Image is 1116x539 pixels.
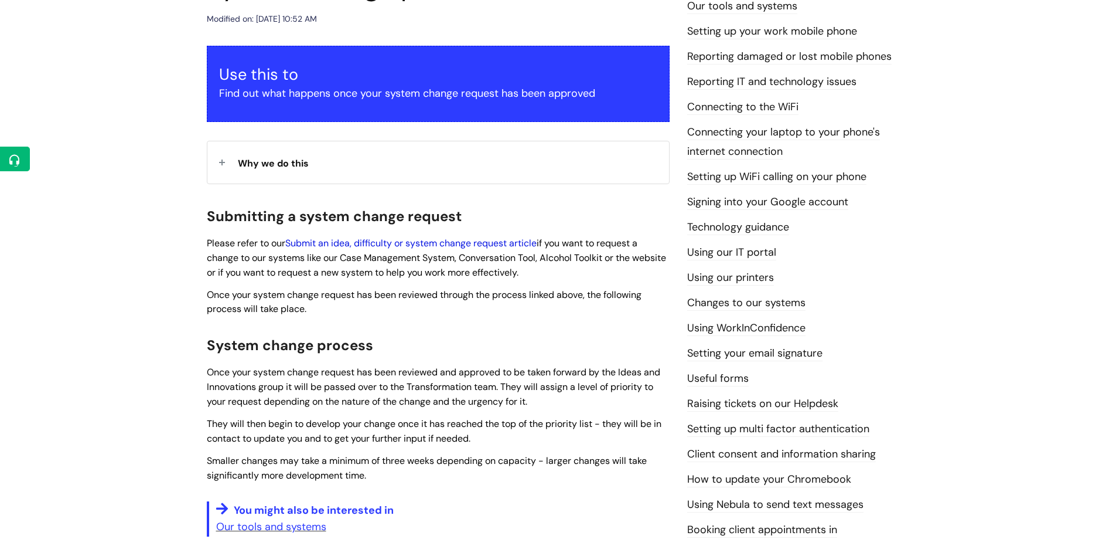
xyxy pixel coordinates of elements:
span: Once your system change request has been reviewed through the process linked above, the following... [207,289,641,316]
span: Submitting a system change request [207,207,462,225]
a: Using our IT portal [687,245,776,260]
a: Reporting IT and technology issues [687,74,856,90]
a: Raising tickets on our Helpdesk [687,396,838,412]
span: System change process [207,336,373,354]
a: How to update your Chromebook [687,472,851,487]
h3: Use this to [219,65,657,84]
a: Setting your email signature [687,346,823,361]
a: Technology guidance [687,220,789,235]
a: Connecting your laptop to your phone's internet connection [687,125,880,159]
span: You might also be interested in [234,503,394,517]
a: Signing into your Google account [687,195,848,210]
a: Client consent and information sharing [687,447,876,462]
a: Setting up multi factor authentication [687,422,869,437]
span: Why we do this [238,157,309,170]
a: Setting up your work mobile phone [687,24,857,39]
span: They will then begin to develop your change once it has reached the top of the priority list - th... [207,418,661,445]
div: Modified on: [DATE] 10:52 AM [207,12,317,26]
p: Find out what happens once your system change request has been approved [219,84,657,103]
a: Setting up WiFi calling on your phone [687,170,866,185]
a: Useful forms [687,371,749,387]
span: Please refer to our if you want to request a change to our systems like our Case Management Syste... [207,237,666,279]
a: Our tools and systems [216,520,326,534]
a: Using Nebula to send text messages [687,497,864,513]
a: Reporting damaged or lost mobile phones [687,49,892,65]
a: Connecting to the WiFi [687,100,798,115]
span: Smaller changes may take a minimum of three weeks depending on capacity - larger changes will tak... [207,455,647,482]
a: Using our printers [687,270,774,286]
a: Changes to our systems [687,296,806,311]
a: Using WorkInConfidence [687,321,806,336]
a: Submit an idea, difficulty or system change request article [285,237,537,249]
span: Once your system change request has been reviewed and approved to be taken forward by the Ideas a... [207,366,660,408]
